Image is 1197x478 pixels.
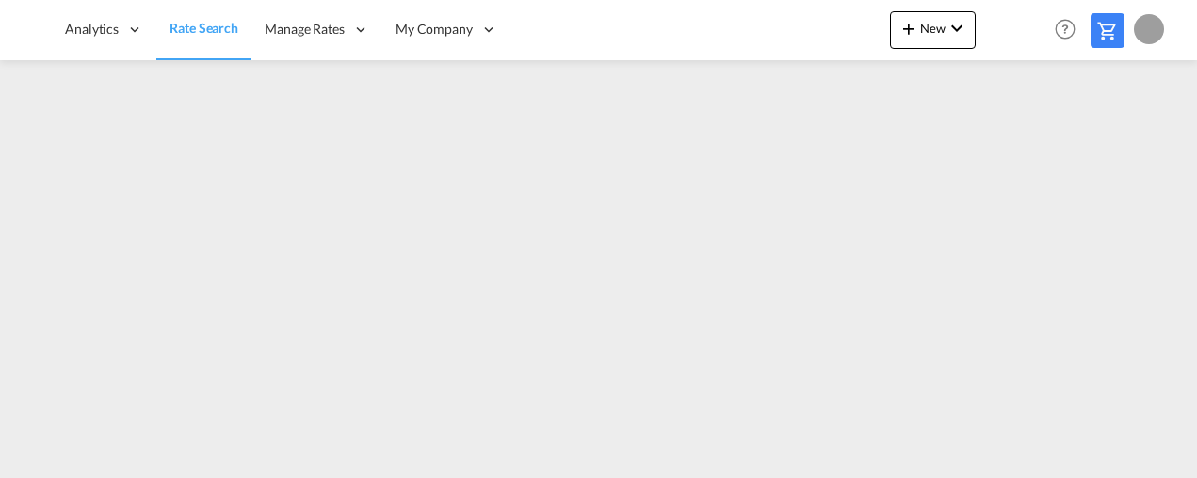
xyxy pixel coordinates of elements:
span: Help [1049,13,1081,45]
div: Help [1049,13,1091,47]
span: New [898,21,968,36]
md-icon: icon-plus 400-fg [898,17,920,40]
span: Rate Search [170,20,238,36]
md-icon: icon-chevron-down [946,17,968,40]
button: icon-plus 400-fgNewicon-chevron-down [890,11,976,49]
span: Manage Rates [265,20,345,39]
span: Analytics [65,20,119,39]
span: My Company [396,20,473,39]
